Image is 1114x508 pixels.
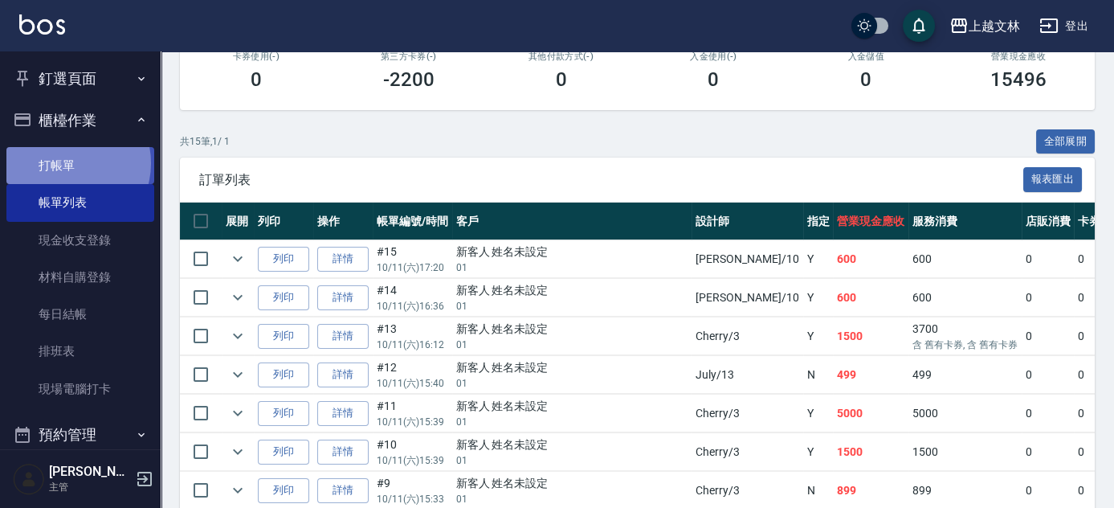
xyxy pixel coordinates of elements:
[656,51,770,62] h2: 入金使用(-)
[251,68,262,91] h3: 0
[803,279,834,317] td: Y
[708,68,719,91] h3: 0
[6,147,154,184] a: 打帳單
[6,184,154,221] a: 帳單列表
[226,401,250,425] button: expand row
[377,260,448,275] p: 10/11 (六) 17:20
[377,299,448,313] p: 10/11 (六) 16:36
[803,395,834,432] td: Y
[180,134,230,149] p: 共 15 筆, 1 / 1
[833,395,908,432] td: 5000
[377,376,448,391] p: 10/11 (六) 15:40
[226,440,250,464] button: expand row
[49,464,131,480] h5: [PERSON_NAME]
[1022,240,1075,278] td: 0
[1023,171,1083,186] a: 報表匯出
[377,492,448,506] p: 10/11 (六) 15:33
[456,282,688,299] div: 新客人 姓名未設定
[833,317,908,355] td: 1500
[456,359,688,376] div: 新客人 姓名未設定
[456,260,688,275] p: 01
[1022,203,1075,240] th: 店販消費
[258,478,309,503] button: 列印
[908,395,1021,432] td: 5000
[373,240,452,278] td: #15
[254,203,313,240] th: 列印
[317,401,369,426] a: 詳情
[1023,167,1083,192] button: 報表匯出
[199,172,1023,188] span: 訂單列表
[373,433,452,471] td: #10
[1022,279,1075,317] td: 0
[692,240,802,278] td: [PERSON_NAME] /10
[1022,356,1075,394] td: 0
[6,259,154,296] a: 材料自購登錄
[692,356,802,394] td: July /13
[317,440,369,465] a: 詳情
[377,453,448,468] p: 10/11 (六) 15:39
[456,244,688,260] div: 新客人 姓名未設定
[809,51,923,62] h2: 入金儲值
[258,440,309,465] button: 列印
[803,433,834,471] td: Y
[373,279,452,317] td: #14
[258,324,309,349] button: 列印
[6,371,154,408] a: 現場電腦打卡
[803,317,834,355] td: Y
[13,463,45,495] img: Person
[692,317,802,355] td: Cherry /3
[990,68,1047,91] h3: 15496
[456,376,688,391] p: 01
[556,68,567,91] h3: 0
[692,395,802,432] td: Cherry /3
[373,317,452,355] td: #13
[1022,395,1075,432] td: 0
[943,10,1026,43] button: 上越文林
[1022,433,1075,471] td: 0
[6,296,154,333] a: 每日結帳
[833,203,908,240] th: 營業現金應收
[222,203,254,240] th: 展開
[377,415,448,429] p: 10/11 (六) 15:39
[969,16,1020,36] div: 上越文林
[317,285,369,310] a: 詳情
[903,10,935,42] button: save
[860,68,871,91] h3: 0
[49,480,131,494] p: 主管
[456,492,688,506] p: 01
[456,475,688,492] div: 新客人 姓名未設定
[383,68,435,91] h3: -2200
[692,203,802,240] th: 設計師
[833,433,908,471] td: 1500
[803,356,834,394] td: N
[456,398,688,415] div: 新客人 姓名未設定
[833,279,908,317] td: 600
[803,240,834,278] td: Y
[456,321,688,338] div: 新客人 姓名未設定
[833,356,908,394] td: 499
[908,317,1021,355] td: 3700
[226,285,250,309] button: expand row
[226,324,250,348] button: expand row
[692,279,802,317] td: [PERSON_NAME] /10
[961,51,1075,62] h2: 營業現金應收
[6,333,154,370] a: 排班表
[908,356,1021,394] td: 499
[258,401,309,426] button: 列印
[456,453,688,468] p: 01
[226,363,250,387] button: expand row
[1036,129,1096,154] button: 全部展開
[199,51,313,62] h2: 卡券使用(-)
[226,478,250,502] button: expand row
[692,433,802,471] td: Cherry /3
[452,203,692,240] th: 客戶
[456,415,688,429] p: 01
[258,247,309,272] button: 列印
[6,414,154,456] button: 預約管理
[908,240,1021,278] td: 600
[317,247,369,272] a: 詳情
[6,58,154,100] button: 釘選頁面
[6,222,154,259] a: 現金收支登錄
[373,203,452,240] th: 帳單編號/時間
[226,247,250,271] button: expand row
